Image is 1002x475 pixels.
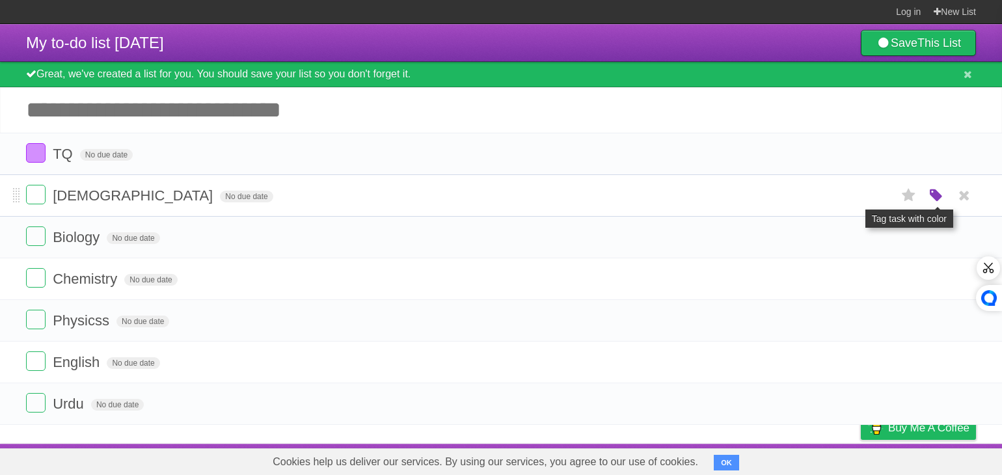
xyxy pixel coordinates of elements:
label: Done [26,393,46,413]
label: Done [26,310,46,329]
span: Urdu [53,396,87,412]
span: No due date [116,316,169,327]
a: SaveThis List [861,30,976,56]
span: TQ [53,146,76,162]
span: English [53,354,103,370]
span: My to-do list [DATE] [26,34,164,51]
span: No due date [124,274,177,286]
a: Terms [800,447,828,472]
span: No due date [80,149,133,161]
a: Buy me a coffee [861,416,976,440]
a: Developers [731,447,783,472]
span: [DEMOGRAPHIC_DATA] [53,187,216,204]
span: Buy me a coffee [888,416,969,439]
span: Biology [53,229,103,245]
span: Physicss [53,312,113,329]
label: Done [26,226,46,246]
img: Buy me a coffee [867,416,885,439]
a: Privacy [844,447,878,472]
span: No due date [107,232,159,244]
a: About [688,447,715,472]
span: Chemistry [53,271,120,287]
label: Done [26,185,46,204]
span: Cookies help us deliver our services. By using our services, you agree to our use of cookies. [260,449,711,475]
span: No due date [220,191,273,202]
label: Done [26,351,46,371]
b: This List [917,36,961,49]
a: Suggest a feature [894,447,976,472]
span: No due date [107,357,159,369]
span: No due date [91,399,144,411]
button: OK [714,455,739,470]
label: Done [26,268,46,288]
label: Star task [897,185,921,206]
label: Done [26,143,46,163]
